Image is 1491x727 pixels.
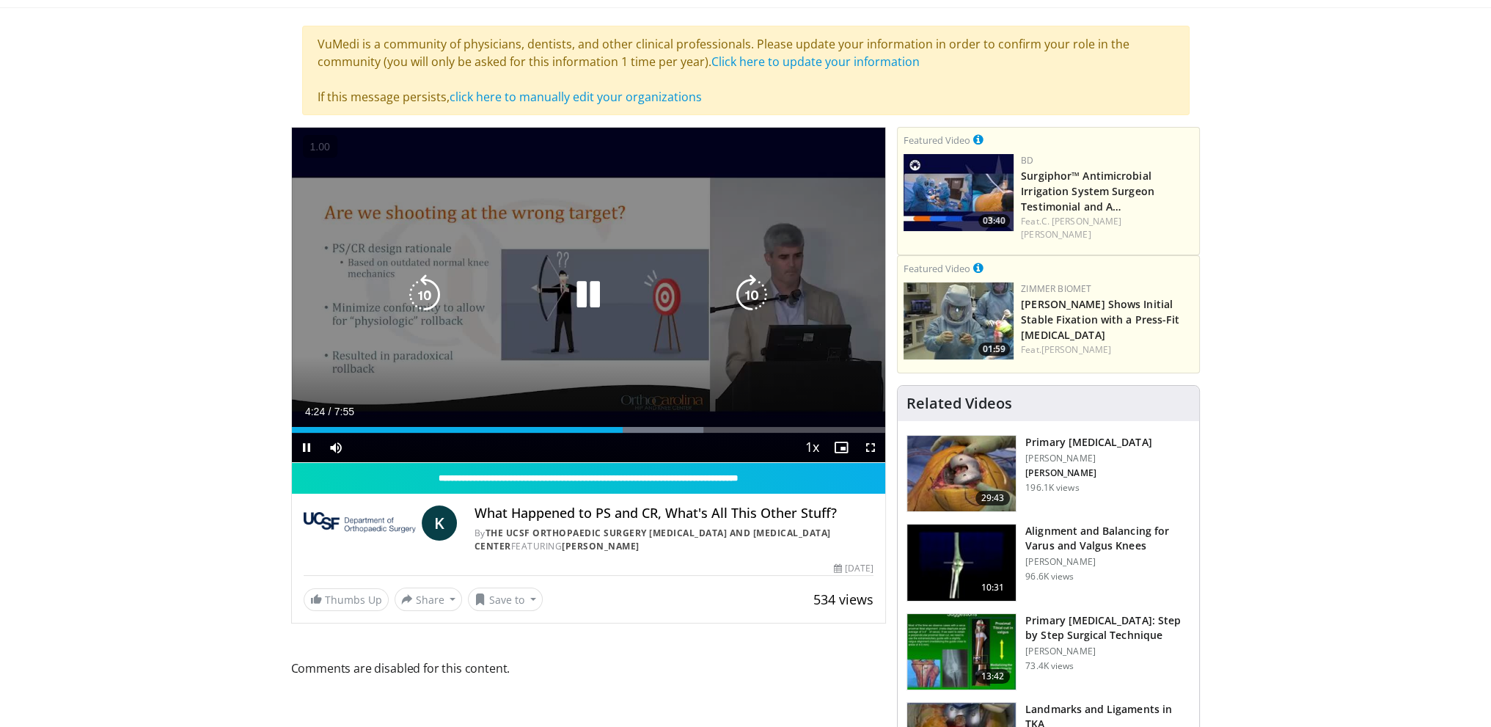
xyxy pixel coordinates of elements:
div: Feat. [1021,215,1193,241]
p: [PERSON_NAME] [1025,646,1190,657]
button: Pause [292,433,321,462]
div: Progress Bar [292,427,886,433]
a: [PERSON_NAME] [1041,343,1111,356]
p: [PERSON_NAME] [1025,556,1190,568]
img: 297061_3.png.150x105_q85_crop-smart_upscale.jpg [907,436,1016,512]
img: 70422da6-974a-44ac-bf9d-78c82a89d891.150x105_q85_crop-smart_upscale.jpg [904,154,1014,231]
a: C. [PERSON_NAME] [PERSON_NAME] [1021,215,1121,241]
span: 01:59 [978,343,1010,356]
a: BD [1021,154,1033,167]
span: / [329,406,331,417]
h3: Primary [MEDICAL_DATA] [1025,435,1151,450]
p: 73.4K views [1025,660,1074,672]
a: Surgiphor™ Antimicrobial Irrigation System Surgeon Testimonial and A… [1021,169,1154,213]
a: 03:40 [904,154,1014,231]
h3: Primary [MEDICAL_DATA]: Step by Step Surgical Technique [1025,613,1190,643]
img: The UCSF Orthopaedic Surgery Arthritis and Joint Replacement Center [304,505,416,541]
video-js: Video Player [292,128,886,463]
div: Feat. [1021,343,1193,357]
p: [PERSON_NAME] [1025,453,1151,464]
a: Zimmer Biomet [1021,282,1091,295]
a: K [422,505,457,541]
button: Playback Rate [797,433,827,462]
a: [PERSON_NAME] [562,540,640,552]
span: 29:43 [975,491,1011,505]
small: Featured Video [904,262,970,275]
a: Thumbs Up [304,588,389,611]
h4: Related Videos [906,395,1012,412]
span: 13:42 [975,669,1011,684]
p: 96.6K views [1025,571,1074,582]
span: 7:55 [334,406,354,417]
h4: What Happened to PS and CR, What's All This Other Stuff? [475,505,873,522]
a: [PERSON_NAME] Shows Initial Stable Fixation with a Press-Fit [MEDICAL_DATA] [1021,297,1179,342]
img: 6bc46ad6-b634-4876-a934-24d4e08d5fac.150x105_q85_crop-smart_upscale.jpg [904,282,1014,359]
button: Enable picture-in-picture mode [827,433,856,462]
div: VuMedi is a community of physicians, dentists, and other clinical professionals. Please update yo... [302,26,1190,115]
a: 10:31 Alignment and Balancing for Varus and Valgus Knees [PERSON_NAME] 96.6K views [906,524,1190,602]
p: [PERSON_NAME] [1025,467,1151,479]
button: Mute [321,433,351,462]
a: The UCSF Orthopaedic Surgery [MEDICAL_DATA] and [MEDICAL_DATA] Center [475,527,831,552]
a: 13:42 Primary [MEDICAL_DATA]: Step by Step Surgical Technique [PERSON_NAME] 73.4K views [906,613,1190,691]
button: Save to [468,588,543,611]
img: oa8B-rsjN5HfbTbX5hMDoxOjB1O5lLKx_1.150x105_q85_crop-smart_upscale.jpg [907,614,1016,690]
span: 03:40 [978,214,1010,227]
button: Fullscreen [856,433,885,462]
small: Featured Video [904,134,970,147]
a: Click here to update your information [711,54,920,70]
img: 38523_0000_3.png.150x105_q85_crop-smart_upscale.jpg [907,525,1016,601]
a: 29:43 Primary [MEDICAL_DATA] [PERSON_NAME] [PERSON_NAME] 196.1K views [906,435,1190,513]
span: 4:24 [305,406,325,417]
span: 10:31 [975,580,1011,595]
div: By FEATURING [475,527,873,553]
div: [DATE] [834,562,873,575]
span: Comments are disabled for this content. [291,659,887,678]
a: click here to manually edit your organizations [450,89,702,105]
span: 534 views [813,591,873,608]
h3: Alignment and Balancing for Varus and Valgus Knees [1025,524,1190,553]
a: 01:59 [904,282,1014,359]
p: 196.1K views [1025,482,1079,494]
button: Share [395,588,463,611]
